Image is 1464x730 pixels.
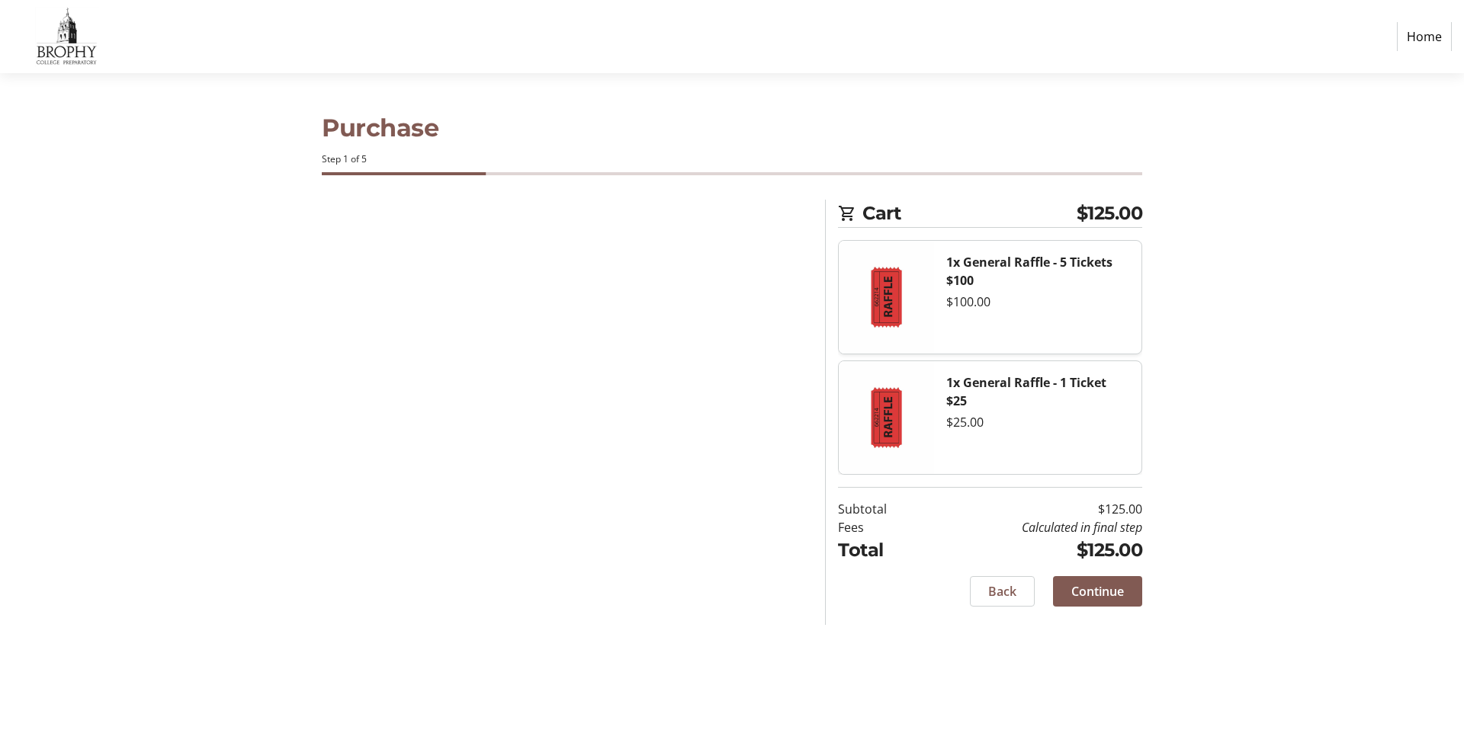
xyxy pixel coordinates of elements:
span: Continue [1071,582,1124,600]
button: Continue [1053,576,1142,607]
div: Step 1 of 5 [322,152,1142,166]
a: Home [1397,22,1452,51]
td: $125.00 [926,500,1142,518]
td: $125.00 [926,536,1142,564]
img: Brophy College Preparatory 's Logo [12,6,120,67]
span: Cart [862,200,1077,227]
img: General Raffle - 1 Ticket $25 [839,361,934,474]
strong: 1x General Raffle - 5 Tickets $100 [946,254,1112,289]
div: $25.00 [946,413,1129,431]
span: Back [988,582,1016,600]
td: Fees [838,518,926,536]
img: General Raffle - 5 Tickets $100 [839,241,934,354]
td: Total [838,536,926,564]
td: Subtotal [838,500,926,518]
span: $125.00 [1077,200,1143,227]
strong: 1x General Raffle - 1 Ticket $25 [946,374,1106,409]
button: Back [970,576,1035,607]
td: Calculated in final step [926,518,1142,536]
h1: Purchase [322,110,1142,146]
div: $100.00 [946,293,1129,311]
